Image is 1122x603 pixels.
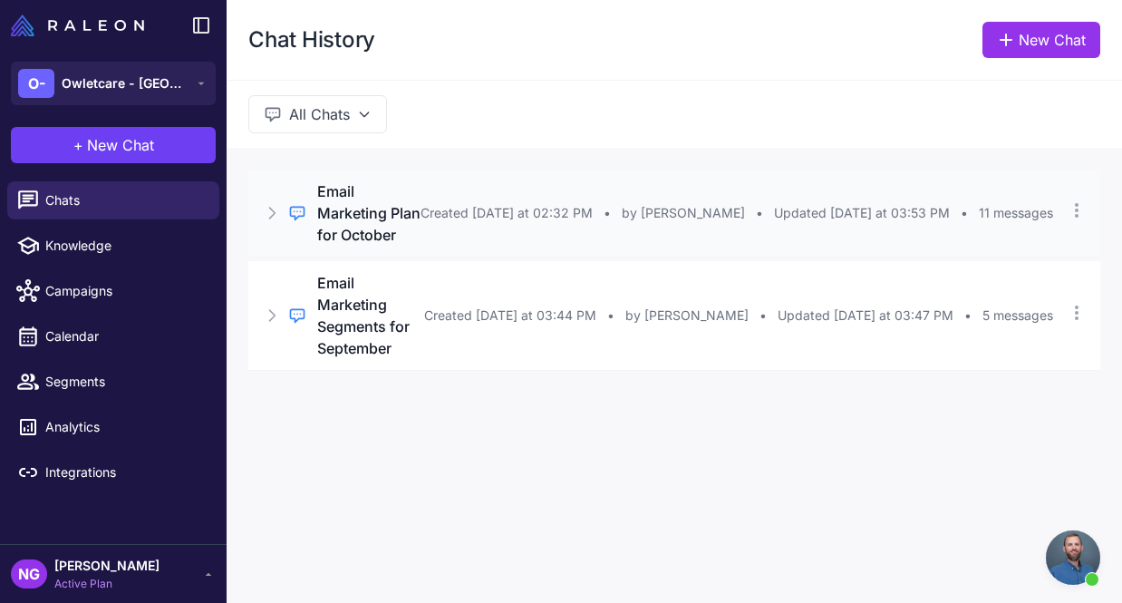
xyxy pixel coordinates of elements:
a: Calendar [7,317,219,355]
span: • [756,203,763,223]
a: Segments [7,363,219,401]
span: • [759,306,767,326]
div: O- [18,69,54,98]
span: Owletcare - [GEOGRAPHIC_DATA] [62,73,189,93]
h3: Email Marketing Plan for October [317,180,421,246]
h3: Email Marketing Segments for September [317,272,424,359]
span: • [604,203,611,223]
button: +New Chat [11,127,216,163]
span: Analytics [45,417,205,437]
span: Created [DATE] at 03:44 PM [424,306,596,326]
button: All Chats [248,95,387,133]
div: NG [11,559,47,588]
a: Integrations [7,453,219,491]
button: O-Owletcare - [GEOGRAPHIC_DATA] [11,62,216,105]
span: Segments [45,372,205,392]
span: Chats [45,190,205,210]
span: Calendar [45,326,205,346]
span: • [964,306,972,326]
a: Open chat [1046,530,1100,585]
span: Active Plan [54,576,160,592]
span: • [607,306,614,326]
span: 5 messages [982,306,1053,326]
span: Created [DATE] at 02:32 PM [421,203,593,223]
span: [PERSON_NAME] [54,556,160,576]
span: by [PERSON_NAME] [622,203,745,223]
a: New Chat [982,22,1100,58]
span: Updated [DATE] at 03:53 PM [774,203,950,223]
span: Campaigns [45,281,205,301]
a: Knowledge [7,227,219,265]
span: + [73,134,83,156]
span: • [961,203,968,223]
span: New Chat [87,134,154,156]
span: Knowledge [45,236,205,256]
span: Updated [DATE] at 03:47 PM [778,306,953,326]
a: Campaigns [7,272,219,310]
a: Analytics [7,408,219,446]
img: Raleon Logo [11,15,144,36]
span: by [PERSON_NAME] [625,306,749,326]
a: Chats [7,181,219,219]
h1: Chat History [248,25,375,54]
span: Integrations [45,462,205,482]
span: 11 messages [979,203,1053,223]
